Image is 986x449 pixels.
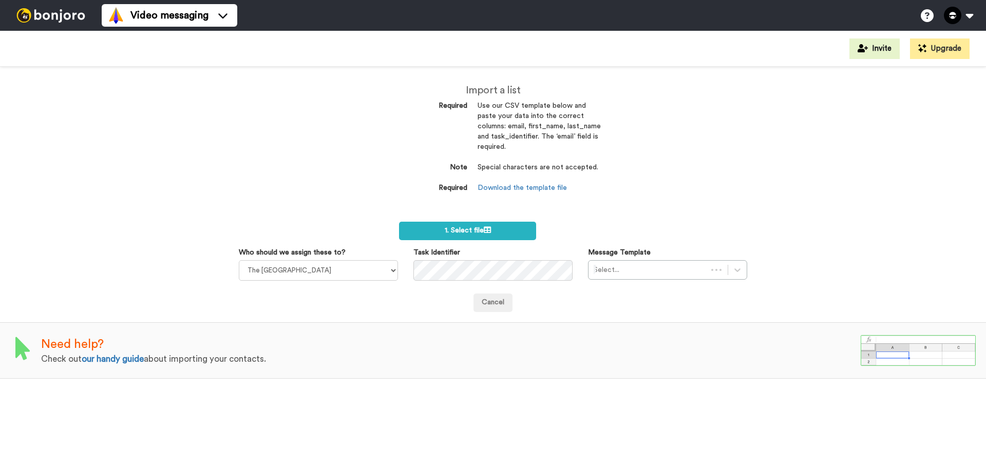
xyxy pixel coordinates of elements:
[478,101,601,163] dd: Use our CSV template below and paste your data into the correct columns: email, first_name, last_...
[849,38,900,59] button: Invite
[385,163,467,173] dt: Note
[41,353,861,365] div: Check out about importing your contacts.
[385,183,467,193] dt: Required
[108,7,124,24] img: vm-color.svg
[82,355,144,363] a: our handy guide
[239,247,346,258] label: Who should we assign these to?
[385,101,467,111] dt: Required
[588,247,651,258] label: Message Template
[478,184,567,191] a: Download the template file
[473,294,513,312] a: Cancel
[130,8,208,23] span: Video messaging
[41,336,861,353] div: Need help?
[910,38,970,59] button: Upgrade
[413,247,460,258] label: Task Identifier
[445,227,491,234] span: 1. Select file
[478,163,601,183] dd: Special characters are not accepted.
[385,85,601,96] h2: Import a list
[12,8,89,23] img: bj-logo-header-white.svg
